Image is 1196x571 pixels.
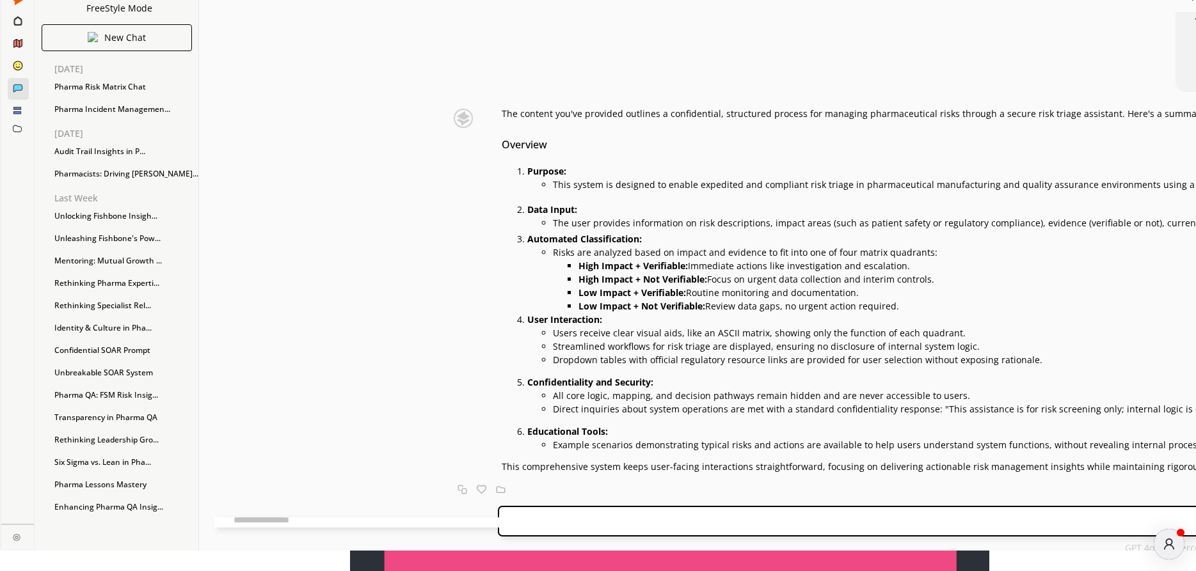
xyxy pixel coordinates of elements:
div: Pharma Incident Managemen... [48,100,198,119]
strong: Confidentiality and Security: [527,376,653,388]
div: Rethinking Pharma Experti... [48,274,198,293]
strong: Purpose: [527,165,566,177]
div: Pharmacists: Driving [PERSON_NAME]... [48,164,198,184]
p: Last Week [54,193,198,203]
strong: Data Input: [527,203,577,215]
p: [DATE] [54,129,198,139]
strong: High Impact + Verifiable: [578,260,688,272]
div: Unlocking Fishbone Insigh... [48,207,198,226]
img: Close [431,109,495,128]
button: atlas-launcher [1154,529,1184,559]
p: New Chat [104,33,146,43]
div: Rethinking Leadership Gro... [48,430,198,450]
div: Unleashing Fishbone's Pow... [48,229,198,248]
div: Pharma QA: FSM Risk Insig... [48,386,198,405]
div: Enhancing Pharma QA Insig... [48,497,198,517]
strong: Educational Tools: [527,425,608,437]
div: Rethinking Specialist Rel... [48,296,198,315]
img: Copy [458,485,467,494]
strong: Low Impact + Not Verifiable: [578,300,705,312]
img: Close [88,32,98,42]
div: Identity & Culture in Pha... [48,318,198,338]
div: Audit Trail Insights in P... [48,142,198,161]
div: Mentoring: Mutual Growth ... [48,251,198,270]
div: FreeStyle Mode [82,3,152,13]
strong: Low Impact + Verifiable: [578,286,686,299]
div: Confidential SOAR Prompt [48,341,198,360]
strong: High Impact + Not Verifiable: [578,273,707,285]
img: Close [13,533,20,541]
img: Save [496,485,506,494]
div: Pharma Risk Matrix Chat [48,77,198,97]
img: Favorite [477,485,486,494]
a: Close [1,524,34,547]
div: atlas-message-author-avatar [1154,529,1184,559]
div: Transparency in Pharma QA [48,408,198,427]
div: Pharma Lessons Mastery [48,475,198,494]
div: Six Sigma vs. Lean in Pha... [48,453,198,472]
div: Unbreakable SOAR System [48,363,198,382]
p: [DATE] [54,64,198,74]
strong: User Interaction: [527,313,602,325]
strong: Automated Classification: [527,233,642,245]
